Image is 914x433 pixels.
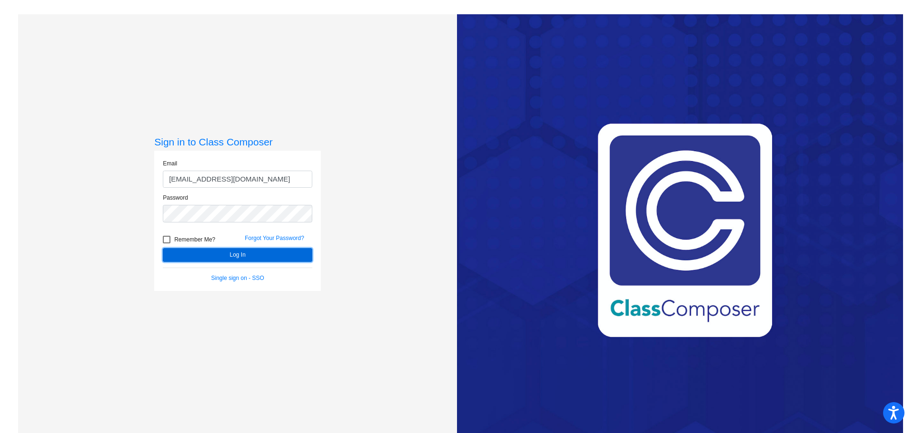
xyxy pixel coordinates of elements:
[163,159,177,168] label: Email
[211,275,264,281] a: Single sign on - SSO
[174,234,215,245] span: Remember Me?
[163,248,312,262] button: Log In
[154,136,321,148] h3: Sign in to Class Composer
[163,193,188,202] label: Password
[245,235,304,241] a: Forgot Your Password?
